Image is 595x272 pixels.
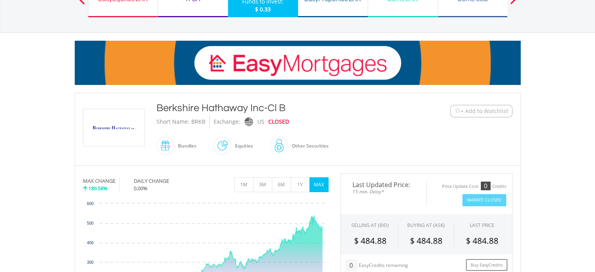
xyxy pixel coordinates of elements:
img: EasyMortage Promotion Banner [75,41,521,85]
div: Equities [231,137,253,155]
div: BRKB [191,115,205,129]
div: Price Update Cost: [442,184,479,189]
button: Market Closed [462,194,506,206]
text: 300 [87,260,93,265]
text: 400 [87,241,93,245]
span: $ 484.88 [410,235,442,246]
div: Other Securities [288,137,329,155]
div: CLOSED [268,115,289,129]
span: 189.58% [88,185,108,192]
div: Exchange: [214,115,240,129]
span: 0.00% [134,185,147,192]
div: Bundles [174,137,196,155]
img: nasdaq.png [244,117,253,126]
div: Short Name: [156,115,189,129]
span: $ 484.88 [354,235,386,246]
div: Credits [492,184,506,189]
div: DAILY CHANGE [134,177,195,185]
div: SELLING AT (BID) [351,222,389,229]
button: Watchlist + Add to Watchlist [450,105,512,117]
button: 1Y [291,177,310,192]
span: Last Updated Price: [347,182,421,188]
img: EQU.US.BRKB.png [84,109,143,146]
div: 0 [345,259,357,272]
span: BUYING AT (ASK) [407,222,445,229]
button: 6M [272,177,291,192]
span: $ 484.88 [466,235,498,246]
span: + Add to Watchlist [460,107,508,115]
button: MAX [309,177,329,192]
div: LAST PRICE [470,222,494,229]
div: Berkshire Hathaway Inc-Cl B [156,101,402,115]
text: 600 [87,202,93,206]
button: 1M [234,177,253,192]
div: MAX CHANGE [83,177,115,185]
div: EasyCredits remaining [359,263,408,269]
img: Watchlist [455,108,460,114]
div: US [257,115,264,129]
div: 0 [481,182,491,190]
span: $ 0.33 [255,5,271,13]
button: 3M [253,177,272,192]
a: Buy EasyCredits [466,259,507,271]
span: 15-min. Delay* [347,188,421,195]
text: 500 [87,221,93,225]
